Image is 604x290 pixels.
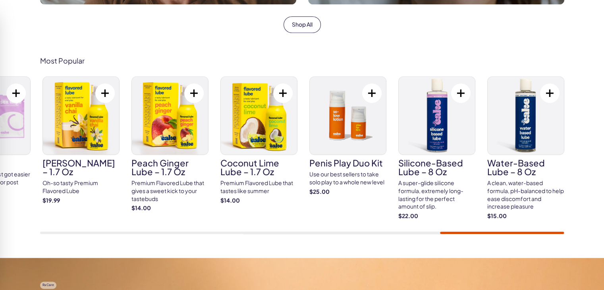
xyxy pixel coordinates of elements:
[131,159,208,176] h3: Peach Ginger Lube – 1.7 oz
[42,76,120,204] a: Vanilla Chai Lube – 1.7 oz [PERSON_NAME] – 1.7 oz Oh-so tasty Premium Flavored Lube $19.99
[310,77,386,155] img: penis play duo kit
[43,77,119,155] img: Vanilla Chai Lube – 1.7 oz
[131,204,208,212] strong: $14.00
[399,77,475,155] img: Silicone-Based Lube – 8 oz
[488,77,564,155] img: Water-Based Lube – 8 oz
[487,76,564,220] a: Water-Based Lube – 8 oz Water-Based Lube – 8 oz A clean, water-based formula, pH-balanced to help...
[131,76,208,212] a: Peach Ginger Lube – 1.7 oz Peach Ginger Lube – 1.7 oz Premium Flavored Lube that gives a sweet ki...
[398,76,475,220] a: Silicone-Based Lube – 8 oz Silicone-Based Lube – 8 oz A super-glide silicone formula, extremely l...
[132,77,208,155] img: Peach Ginger Lube – 1.7 oz
[220,159,297,176] h3: Coconut Lime Lube – 1.7 oz
[221,77,297,155] img: Coconut Lime Lube – 1.7 oz
[487,212,564,220] strong: $15.00
[398,212,475,220] strong: $22.00
[42,179,120,195] div: Oh-so tasty Premium Flavored Lube
[220,76,297,204] a: Coconut Lime Lube – 1.7 oz Coconut Lime Lube – 1.7 oz Premium Flavored Lube that tastes like summ...
[131,179,208,203] div: Premium Flavored Lube that gives a sweet kick to your tastebuds
[42,159,120,176] h3: [PERSON_NAME] – 1.7 oz
[309,170,386,186] div: Use our best sellers to take solo play to a whole new level
[398,159,475,176] h3: Silicone-Based Lube – 8 oz
[309,188,386,196] strong: $25.00
[220,197,297,205] strong: $14.00
[220,179,297,195] div: Premium Flavored Lube that tastes like summer
[309,159,386,167] h3: penis play duo kit
[40,282,56,288] span: Rx Care
[309,76,386,195] a: penis play duo kit penis play duo kit Use our best sellers to take solo play to a whole new level...
[284,16,321,33] a: Shop All
[398,179,475,210] div: A super-glide silicone formula, extremely long-lasting for the perfect amount of slip.
[487,159,564,176] h3: Water-Based Lube – 8 oz
[42,197,120,205] strong: $19.99
[487,179,564,210] div: A clean, water-based formula, pH-balanced to help ease discomfort and increase pleasure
